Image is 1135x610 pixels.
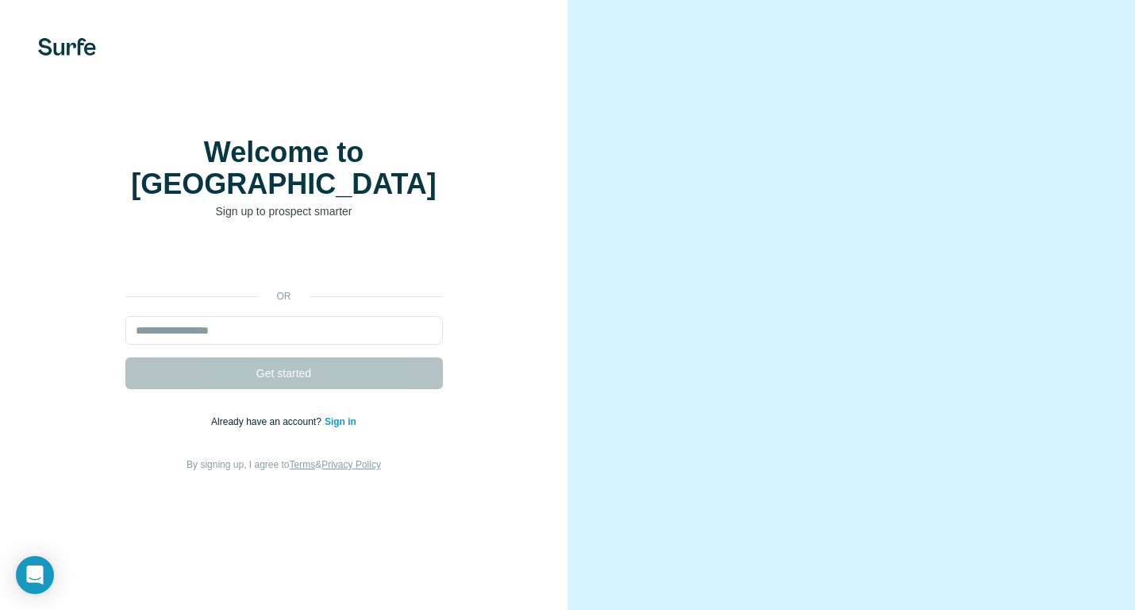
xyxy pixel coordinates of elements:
[211,416,325,427] span: Already have an account?
[125,203,443,219] p: Sign up to prospect smarter
[16,556,54,594] div: Open Intercom Messenger
[125,137,443,200] h1: Welcome to [GEOGRAPHIC_DATA]
[325,416,356,427] a: Sign in
[259,289,310,303] p: or
[117,243,451,278] iframe: Schaltfläche „Über Google anmelden“
[290,459,316,470] a: Terms
[321,459,381,470] a: Privacy Policy
[38,38,96,56] img: Surfe's logo
[187,459,381,470] span: By signing up, I agree to &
